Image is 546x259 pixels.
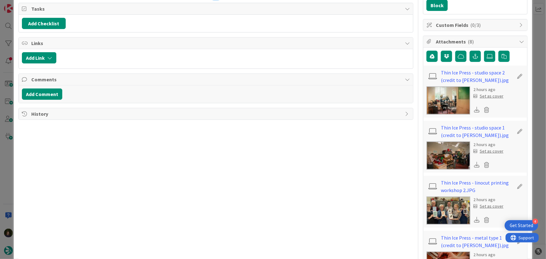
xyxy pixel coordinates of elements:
div: 2 hours ago [473,86,503,93]
span: Tasks [31,5,402,13]
span: Links [31,39,402,47]
div: Set as cover [473,93,503,99]
div: Get Started [510,222,533,229]
div: 4 [533,219,538,224]
div: 2 hours ago [473,196,503,203]
span: Comments [31,76,402,83]
a: Thin Ice Press - metal type 1 (credit to [PERSON_NAME]).jpg [441,234,514,249]
div: Download [473,106,480,114]
span: History [31,110,402,118]
a: Thin Ice Press - studio space 2 (credit to [PERSON_NAME]).jpg [441,69,514,84]
button: Add Link [22,52,56,63]
span: Custom Fields [436,21,516,29]
div: 2 hours ago [473,141,503,148]
div: Set as cover [473,203,503,210]
div: 2 hours ago [473,251,503,258]
span: ( 0/3 ) [470,22,481,28]
a: Thin Ice Press - linocut printing workshop 2.JPG [441,179,514,194]
div: Download [473,161,480,169]
span: Attachments [436,38,516,45]
span: Support [13,1,28,8]
button: Add Comment [22,89,62,100]
div: Download [473,216,480,224]
button: Add Checklist [22,18,66,29]
a: Thin Ice Press - studio space 1 (credit to [PERSON_NAME]).jpg [441,124,514,139]
div: Set as cover [473,148,503,155]
span: ( 8 ) [468,38,474,45]
div: Open Get Started checklist, remaining modules: 4 [505,220,538,231]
